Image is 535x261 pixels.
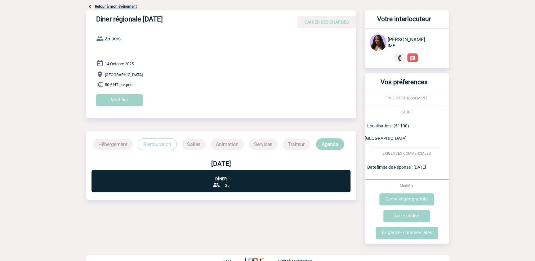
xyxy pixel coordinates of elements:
p: Agenda [316,138,344,150]
input: Modifier [96,94,143,106]
span: Localisation : (51100) [GEOGRAPHIC_DATA] [365,123,409,141]
p: Restauration [138,138,177,150]
span: EXIGENCES COMMERCIALES [382,151,431,156]
input: Cadre et géographie [379,193,434,205]
span: IME [388,43,395,48]
p: Traiteur [283,139,310,150]
input: Exigences commerciales [376,227,438,239]
h4: Diner régionale [DATE] [96,15,282,26]
p: Dîner [91,170,350,181]
span: CADRE [401,110,412,114]
b: [DATE] [211,160,231,167]
img: 131234-0.jpg [370,34,386,51]
span: Modifier [400,184,413,188]
h3: Vos préferences [367,78,441,92]
p: Hébergement [93,139,133,150]
p: Animation [211,139,244,150]
span: TYPE D'ETABLISSEMENT [386,96,427,100]
p: Salles [182,139,206,150]
input: Accessibilité [383,210,430,222]
span: [GEOGRAPHIC_DATA] [105,72,143,77]
span: Date limite de Réponse : [DATE] [367,165,426,170]
span: 14 Octobre 2025 [105,62,134,66]
img: fixe.png [397,55,402,61]
span: [PERSON_NAME] [388,37,425,43]
span: 25 pers. [105,36,122,42]
a: Retour à mon événement [95,4,137,9]
img: group-24-px-b.png [212,181,220,189]
span: 50 € HT par pers. [105,82,135,87]
p: Services [249,139,278,150]
h3: Votre interlocuteur [367,15,441,29]
span: CAHIER DES CHARGES [305,20,349,25]
img: chat-24-px-w.png [410,55,415,61]
span: 25 [225,183,229,188]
